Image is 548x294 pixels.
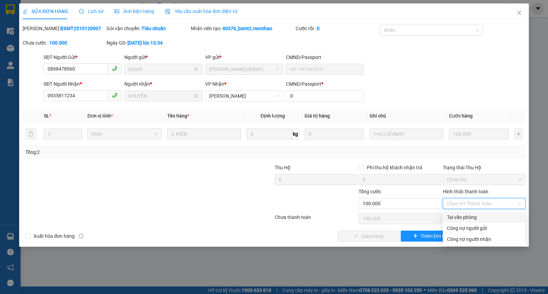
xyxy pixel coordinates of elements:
[274,213,358,225] div: Chưa thanh toán
[296,25,378,32] div: Cước rồi :
[275,165,290,170] span: Thu Hộ
[516,10,522,15] span: close
[449,128,509,139] input: 0
[141,26,166,31] b: Tiêu chuẩn
[364,164,425,171] span: Phí thu hộ khách nhận trả
[91,129,157,139] span: Khác
[31,232,77,240] span: Xuất hóa đơn hàng
[514,128,523,139] button: plus
[167,128,241,139] input: VD: Bàn, Ghế
[367,109,446,123] th: Ghi chú
[112,66,117,71] span: phone
[114,9,154,14] span: Ảnh kiện hàng
[443,164,525,171] div: Trạng thái Thu Hộ
[43,80,122,88] div: SĐT Người Nhận
[447,174,521,185] span: Chưa thu
[191,25,295,32] div: Nhân viên tạo:
[370,128,444,139] input: Ghi Chú
[317,26,320,31] b: 0
[79,234,84,238] span: info-circle
[107,39,189,47] div: Ngày GD:
[292,128,299,139] span: kg
[124,80,202,88] div: Người nhận
[43,53,122,61] div: SĐT Người Gửi
[447,235,521,243] div: Công nợ người nhận
[421,232,450,240] span: Thêm ĐH mới
[49,40,67,46] b: 100.000
[23,25,105,32] div: [PERSON_NAME]:
[194,67,198,72] span: user
[359,189,381,194] span: Tổng cước
[23,39,105,47] div: Chưa cước :
[107,25,189,32] div: Gói vận chuyển:
[413,233,418,239] span: plus
[112,93,117,98] span: phone
[25,148,212,156] div: Tổng: 2
[304,128,364,139] input: 0
[304,113,330,119] span: Giá trị hàng
[449,113,473,119] span: Cước hàng
[128,65,192,73] input: Tên người gửi
[87,113,113,119] span: Đơn vị tính
[209,64,279,74] span: Hồ Chí Minh (BXMT)
[165,9,171,14] img: icon
[165,9,237,14] span: Yêu cầu xuất hóa đơn điện tử
[23,9,27,14] span: edit
[443,223,525,234] div: Cước gửi hàng sẽ được ghi vào công nợ của người gửi
[114,9,119,14] span: picture
[60,26,101,31] b: BXMT2510120007
[194,94,198,98] span: user
[286,53,364,61] div: CMND/Passport
[167,113,189,119] span: Tên hàng
[79,9,84,14] span: clock-circle
[443,234,525,245] div: Cước gửi hàng sẽ được ghi vào công nợ của người nhận
[338,231,399,242] button: checkGiao hàng
[124,53,202,61] div: Người gửi
[286,80,364,88] div: CMND/Passport
[447,213,521,221] div: Tại văn phòng
[25,128,36,139] button: delete
[447,224,521,232] div: Công nợ người gửi
[205,53,283,61] div: VP gửi
[401,231,462,242] button: plusThêm ĐH mới
[23,9,68,14] span: SỬA ĐƠN HÀNG
[447,198,521,209] span: Chọn HT Thanh Toán
[127,40,163,46] b: [DATE] lúc 13:34
[261,113,285,119] span: Định lượng
[286,64,364,75] input: VD: 191943210
[443,189,488,194] label: Hình thức thanh toán
[79,9,103,14] span: Lịch sử
[222,26,272,31] b: 40376_bxmt2.mocthao
[510,3,529,23] button: Close
[128,92,192,100] input: Tên người nhận
[205,81,224,87] span: VP Nhận
[44,113,49,119] span: SL
[209,91,279,101] span: Tuy Hòa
